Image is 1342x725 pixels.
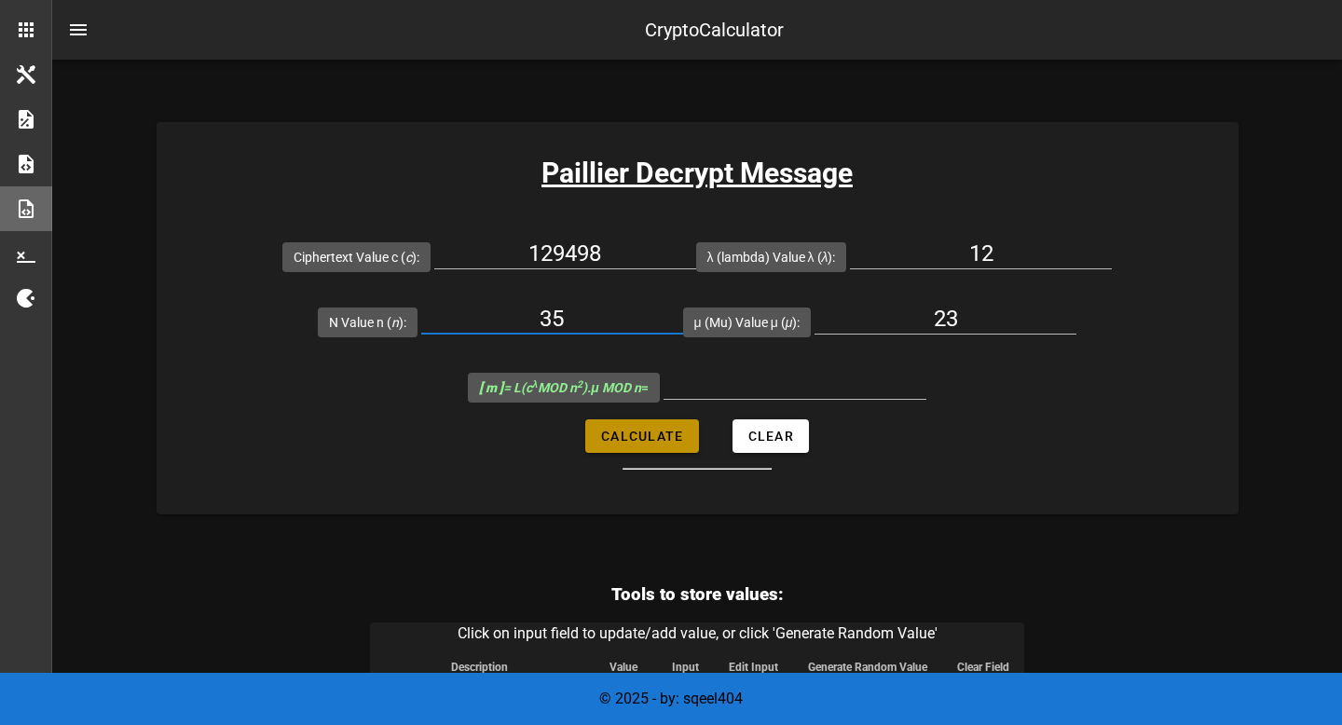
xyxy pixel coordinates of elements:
[822,250,828,265] i: λ
[451,661,508,674] span: Description
[479,380,503,395] b: [ m ]
[294,248,419,267] label: Ciphertext Value c ( ):
[56,7,101,52] button: nav-menu-toggle
[714,645,793,690] th: Edit Input
[585,419,698,453] button: Calculate
[370,645,589,690] th: Description
[370,581,1024,608] h3: Tools to store values:
[786,315,793,330] i: μ
[808,661,927,674] span: Generate Random Value
[793,645,942,690] th: Generate Random Value
[694,313,801,332] label: μ (Mu) Value μ ( ):
[645,16,784,44] div: CryptoCalculator
[329,313,406,332] label: N Value n ( ):
[609,661,637,674] span: Value
[957,661,1009,674] span: Clear Field
[942,645,1024,690] th: Clear Field
[729,661,778,674] span: Edit Input
[657,645,714,690] th: Input
[707,248,836,267] label: λ (lambda) Value λ ( ):
[391,315,399,330] i: n
[157,152,1239,194] h3: Paillier Decrypt Message
[672,661,699,674] span: Input
[599,690,743,707] span: © 2025 - by: sqeel404
[747,429,794,444] span: Clear
[577,378,582,390] sup: 2
[589,645,657,690] th: Value
[600,429,683,444] span: Calculate
[733,419,809,453] button: Clear
[479,380,640,395] i: = L(c MOD n ).μ MOD n
[405,250,412,265] i: c
[370,622,1024,645] caption: Click on input field to update/add value, or click 'Generate Random Value'
[479,380,648,395] span: =
[532,378,538,390] sup: λ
